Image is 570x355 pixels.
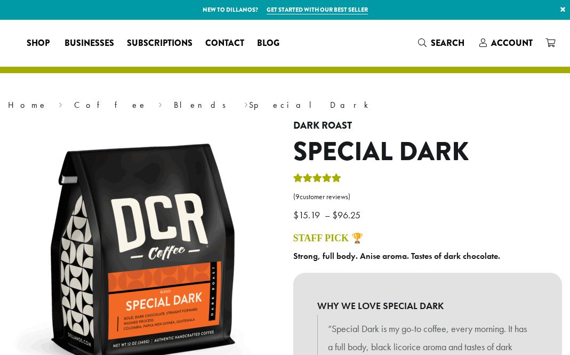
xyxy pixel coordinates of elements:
[174,99,233,111] a: Blends
[59,95,62,112] span: ›
[325,209,330,221] span: –
[257,37,279,50] span: Blog
[293,209,323,221] bdi: 15.19
[8,99,562,112] nav: Breadcrumb
[431,37,464,49] span: Search
[74,99,147,111] a: Coffee
[332,209,338,221] span: $
[317,297,539,315] b: WHY WE LOVE SPECIAL DARK
[293,137,563,168] h1: Special Dark
[295,192,300,201] span: 9
[332,209,363,221] bdi: 96.25
[205,37,244,50] span: Contact
[293,172,341,188] div: Rated 5.00 out of 5
[158,95,162,112] span: ›
[65,37,114,50] span: Businesses
[267,5,368,14] a: Get started with our best seller
[293,192,563,202] a: (9customer reviews)
[244,95,248,112] span: ›
[27,37,50,50] span: Shop
[491,37,533,49] span: Account
[293,120,563,132] h4: Dark Roast
[293,250,500,262] b: Strong, full body. Anise aroma. Tastes of dark chocolate.
[8,99,47,111] a: Home
[293,209,299,221] span: $
[412,34,473,52] a: Search
[127,37,192,50] span: Subscriptions
[293,233,363,243] a: STAFF PICK 🏆
[20,35,58,52] a: Shop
